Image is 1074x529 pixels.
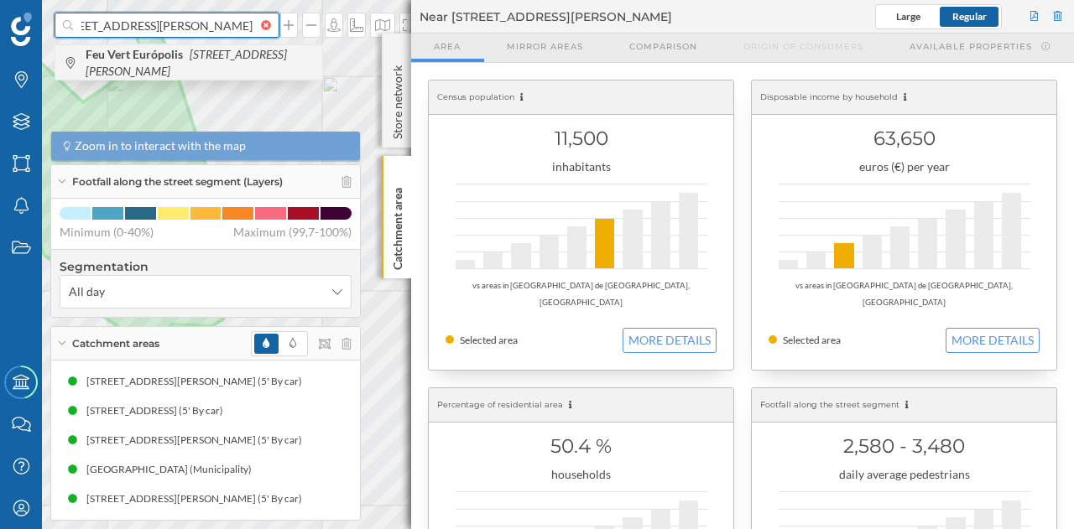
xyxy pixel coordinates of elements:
[305,490,529,507] div: [STREET_ADDRESS][PERSON_NAME] (5' By car)
[460,334,518,346] span: Selected area
[446,158,717,175] div: inhabitants
[896,10,920,23] span: Large
[446,122,717,154] h1: 11,500
[434,40,461,53] span: Area
[60,224,154,241] span: Minimum (0-40%)
[86,373,310,390] div: [STREET_ADDRESS][PERSON_NAME] (5' By car)
[769,466,1040,483] div: daily average pedestrians
[389,181,406,270] p: Catchment area
[75,137,246,154] span: Zoom in to interact with the map
[86,432,310,449] div: [STREET_ADDRESS][PERSON_NAME] (5' By car)
[96,161,117,194] img: Marker
[86,402,232,419] div: [STREET_ADDRESS] (5' By car)
[910,40,1032,53] span: Available properties
[429,80,733,115] div: Census population
[11,13,32,46] img: Geoblink Logo
[752,388,1056,423] div: Footfall along the street segment
[60,258,352,275] h4: Segmentation
[752,80,1056,115] div: Disposable income by household
[86,47,187,61] b: Feu Vert Európolis
[769,158,1040,175] div: euros (€) per year
[623,328,717,353] button: MORE DETAILS
[81,490,305,507] div: [STREET_ADDRESS][PERSON_NAME] (5' By car)
[233,224,352,241] span: Maximum (99,7-100%)
[420,8,672,25] span: Near [STREET_ADDRESS][PERSON_NAME]
[946,328,1040,353] button: MORE DETAILS
[769,122,1040,154] h1: 63,650
[429,388,733,423] div: Percentage of residential area
[629,40,697,53] span: Comparison
[446,430,717,462] h1: 50.4 %
[69,283,105,300] span: All day
[86,47,287,78] i: [STREET_ADDRESS][PERSON_NAME]
[86,461,260,478] div: [GEOGRAPHIC_DATA] (Municipality)
[389,59,406,139] p: Store network
[783,334,841,346] span: Selected area
[446,466,717,483] div: households
[507,40,583,53] span: Mirror areas
[72,336,159,351] span: Catchment areas
[952,10,987,23] span: Regular
[34,12,94,27] span: Support
[769,430,1040,462] h1: 2,580 - 3,480
[769,277,1040,311] div: vs areas in [GEOGRAPHIC_DATA] de [GEOGRAPHIC_DATA], [GEOGRAPHIC_DATA]
[446,277,717,311] div: vs areas in [GEOGRAPHIC_DATA] de [GEOGRAPHIC_DATA], [GEOGRAPHIC_DATA]
[743,40,863,53] span: Origin of consumers
[72,174,283,189] span: Footfall along the street segment (Layers)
